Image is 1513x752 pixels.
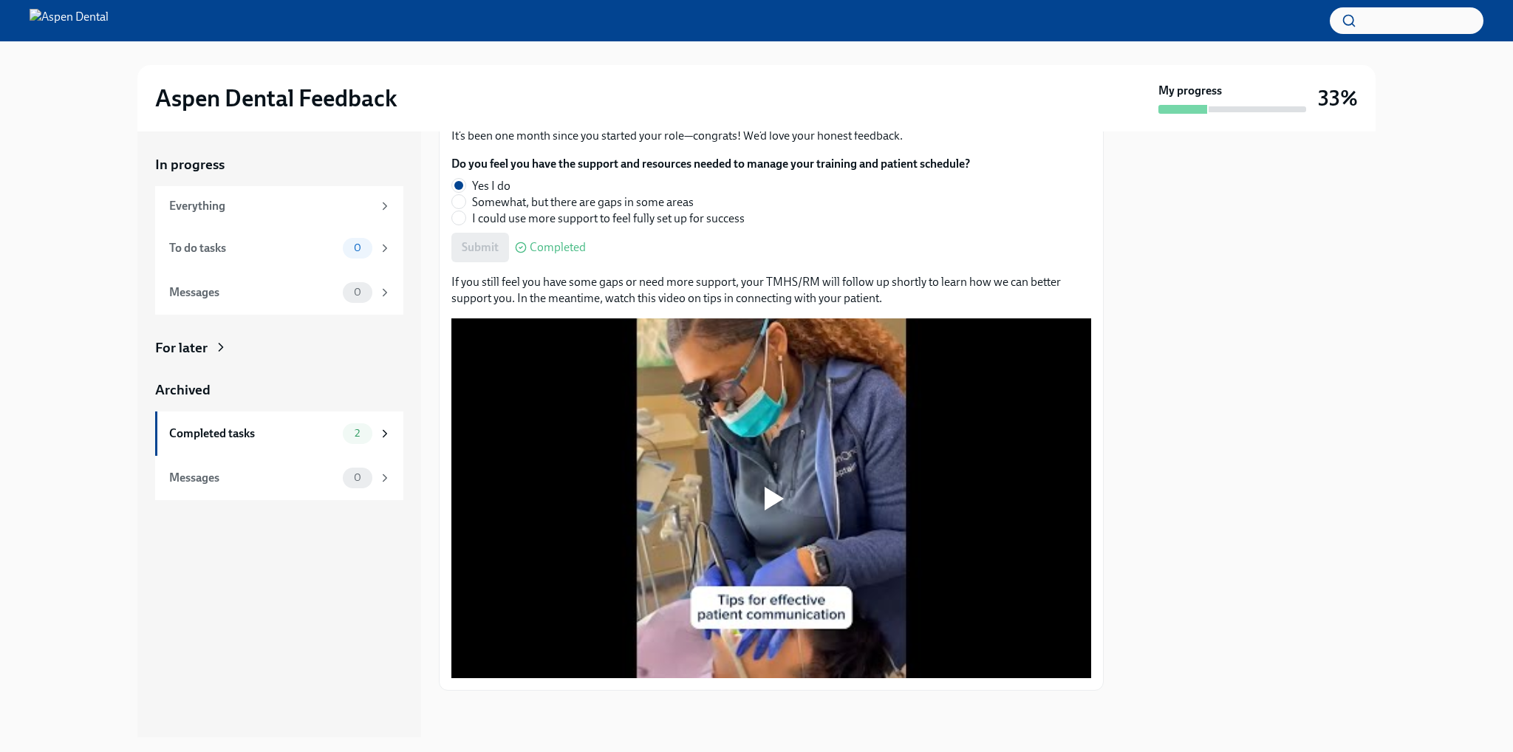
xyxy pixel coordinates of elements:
[345,287,370,298] span: 0
[155,226,403,270] a: To do tasks0
[345,472,370,483] span: 0
[169,240,337,256] div: To do tasks
[155,338,208,358] div: For later
[155,456,403,500] a: Messages0
[155,186,403,226] a: Everything
[472,194,694,211] span: Somewhat, but there are gaps in some areas
[155,338,403,358] a: For later
[155,380,403,400] a: Archived
[30,9,109,33] img: Aspen Dental
[345,242,370,253] span: 0
[530,242,586,253] span: Completed
[451,156,970,172] label: Do you feel you have the support and resources needed to manage your training and patient schedule?
[155,411,403,456] a: Completed tasks2
[155,155,403,174] a: In progress
[155,270,403,315] a: Messages0
[1318,85,1358,112] h3: 33%
[451,274,1091,307] p: If you still feel you have some gaps or need more support, your TMHS/RM will follow up shortly to...
[169,425,337,442] div: Completed tasks
[472,178,510,194] span: Yes I do
[155,83,397,113] h2: Aspen Dental Feedback
[346,428,369,439] span: 2
[169,470,337,486] div: Messages
[169,198,372,214] div: Everything
[1158,83,1222,99] strong: My progress
[451,128,1091,144] p: It’s been one month since you started your role—congrats! We’d love your honest feedback.
[169,284,337,301] div: Messages
[472,211,745,227] span: I could use more support to feel fully set up for success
